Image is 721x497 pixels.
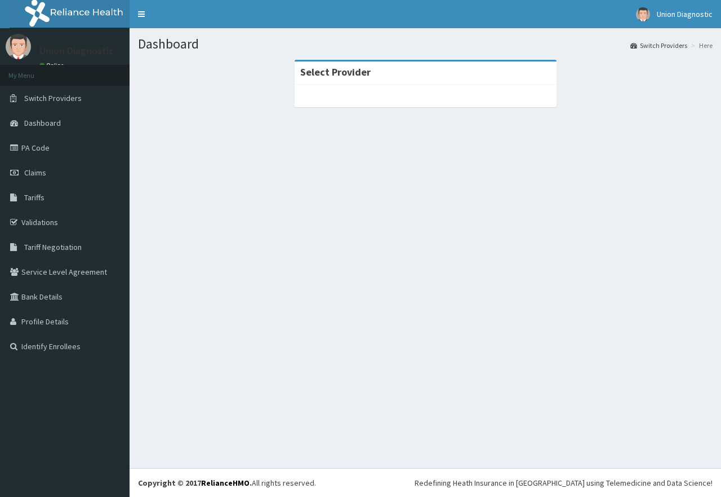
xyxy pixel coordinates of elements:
span: Union Diagnostic [657,9,713,19]
div: Redefining Heath Insurance in [GEOGRAPHIC_DATA] using Telemedicine and Data Science! [415,477,713,489]
a: Switch Providers [630,41,687,50]
strong: Select Provider [300,65,371,78]
a: RelianceHMO [201,478,250,488]
p: Union Diagnostic [39,46,114,56]
h1: Dashboard [138,37,713,51]
span: Claims [24,168,46,178]
span: Dashboard [24,118,61,128]
span: Tariff Negotiation [24,242,82,252]
img: User Image [636,7,650,21]
span: Tariffs [24,192,44,203]
li: Here [688,41,713,50]
span: Switch Providers [24,93,82,103]
a: Online [39,61,66,69]
footer: All rights reserved. [130,468,721,497]
strong: Copyright © 2017 . [138,478,252,488]
img: User Image [6,34,31,59]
